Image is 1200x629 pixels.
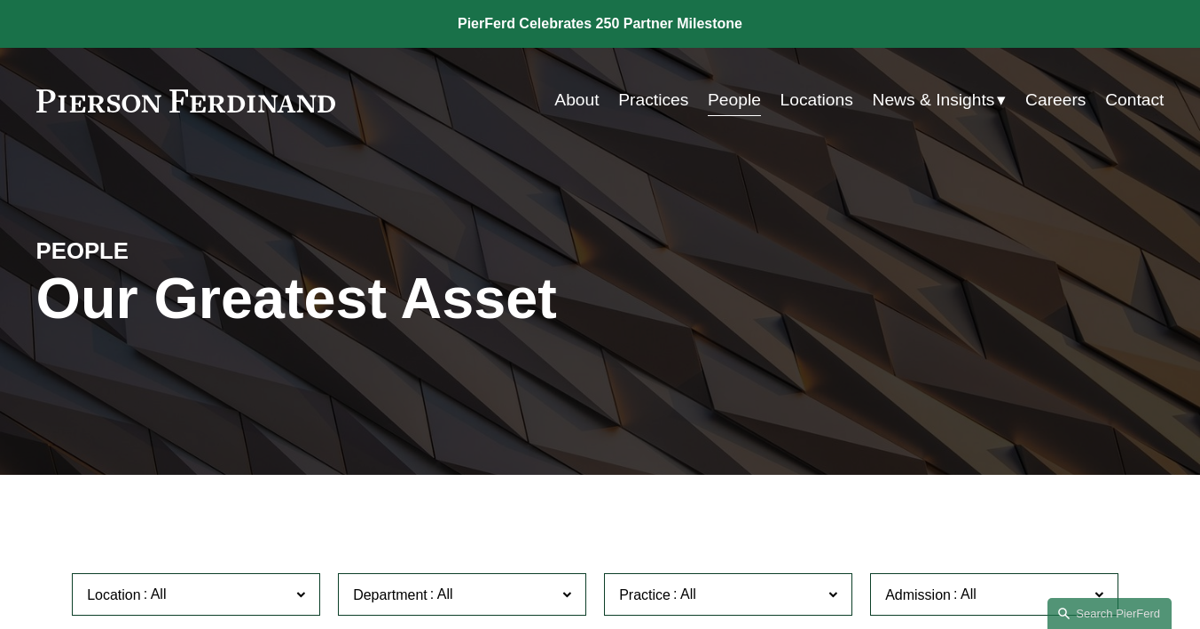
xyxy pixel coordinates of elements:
[1025,83,1086,117] a: Careers
[708,83,761,117] a: People
[885,586,951,602] span: Admission
[873,83,1007,117] a: folder dropdown
[618,83,688,117] a: Practices
[873,85,995,116] span: News & Insights
[87,586,141,602] span: Location
[1105,83,1164,117] a: Contact
[554,83,599,117] a: About
[36,237,318,266] h4: PEOPLE
[780,83,853,117] a: Locations
[1047,598,1172,629] a: Search this site
[36,266,788,331] h1: Our Greatest Asset
[619,586,671,602] span: Practice
[353,586,427,602] span: Department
